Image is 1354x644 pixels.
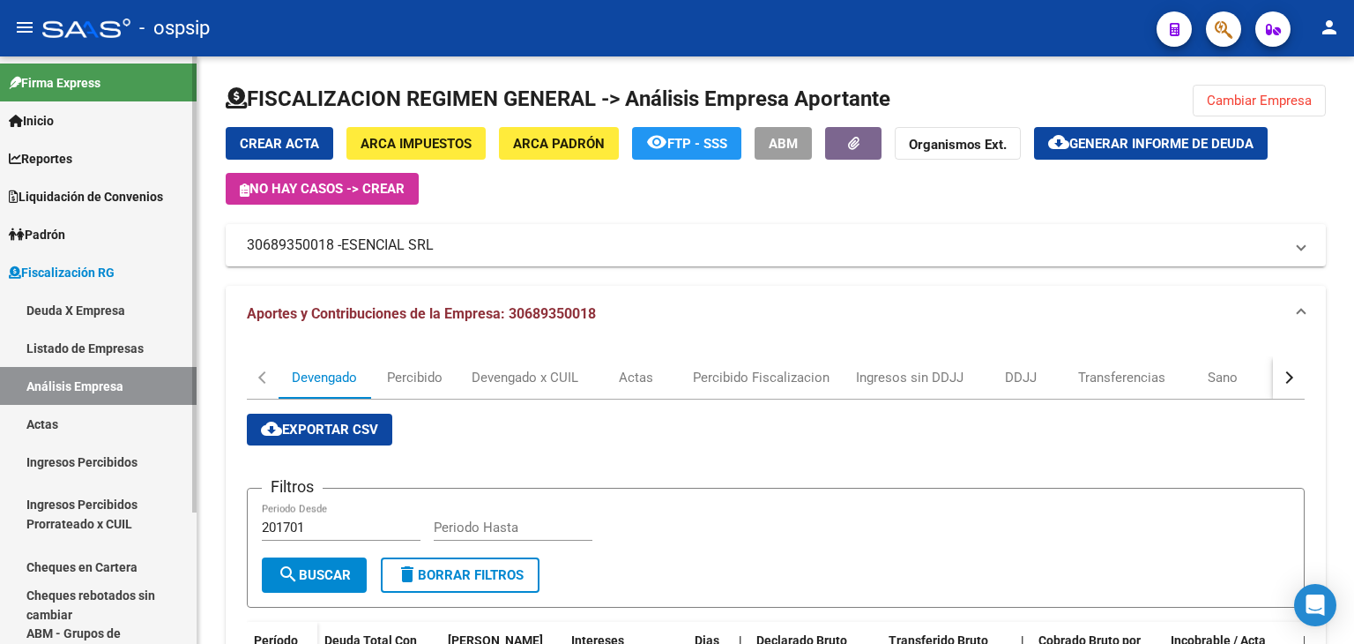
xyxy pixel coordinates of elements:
[226,85,890,113] h1: FISCALIZACION REGIMEN GENERAL -> Análisis Empresa Aportante
[240,136,319,152] span: Crear Acta
[1005,368,1037,387] div: DDJJ
[1294,584,1336,626] div: Open Intercom Messenger
[9,263,115,282] span: Fiscalización RG
[387,368,443,387] div: Percibido
[513,136,605,152] span: ARCA Padrón
[1078,368,1165,387] div: Transferencias
[667,136,727,152] span: FTP - SSS
[381,558,539,593] button: Borrar Filtros
[262,475,323,499] h3: Filtros
[619,368,653,387] div: Actas
[9,149,72,168] span: Reportes
[632,127,741,160] button: FTP - SSS
[247,414,392,446] button: Exportar CSV
[1069,136,1254,152] span: Generar informe de deuda
[226,224,1326,266] mat-expansion-panel-header: 30689350018 -ESENCIAL SRL
[9,187,163,206] span: Liquidación de Convenios
[856,368,963,387] div: Ingresos sin DDJJ
[1319,17,1340,38] mat-icon: person
[1207,93,1312,109] span: Cambiar Empresa
[755,127,812,160] button: ABM
[1048,131,1069,153] mat-icon: cloud_download
[1034,127,1268,160] button: Generar informe de deuda
[226,173,419,205] button: No hay casos -> Crear
[693,368,830,387] div: Percibido Fiscalizacion
[895,127,1021,160] button: Organismos Ext.
[262,558,367,593] button: Buscar
[247,305,596,322] span: Aportes y Contribuciones de la Empresa: 30689350018
[226,286,1326,342] mat-expansion-panel-header: Aportes y Contribuciones de la Empresa: 30689350018
[361,136,472,152] span: ARCA Impuestos
[261,422,378,438] span: Exportar CSV
[247,236,1283,255] mat-panel-title: 30689350018 -
[909,137,1007,153] strong: Organismos Ext.
[769,136,798,152] span: ABM
[346,127,486,160] button: ARCA Impuestos
[261,418,282,439] mat-icon: cloud_download
[646,131,667,153] mat-icon: remove_red_eye
[397,567,524,583] span: Borrar Filtros
[139,9,210,48] span: - ospsip
[278,567,351,583] span: Buscar
[292,368,357,387] div: Devengado
[341,236,434,255] span: ESENCIAL SRL
[1193,85,1326,116] button: Cambiar Empresa
[1208,368,1238,387] div: Sano
[9,225,65,244] span: Padrón
[14,17,35,38] mat-icon: menu
[226,127,333,160] button: Crear Acta
[397,564,418,585] mat-icon: delete
[278,564,299,585] mat-icon: search
[9,73,100,93] span: Firma Express
[240,181,405,197] span: No hay casos -> Crear
[499,127,619,160] button: ARCA Padrón
[472,368,578,387] div: Devengado x CUIL
[9,111,54,131] span: Inicio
